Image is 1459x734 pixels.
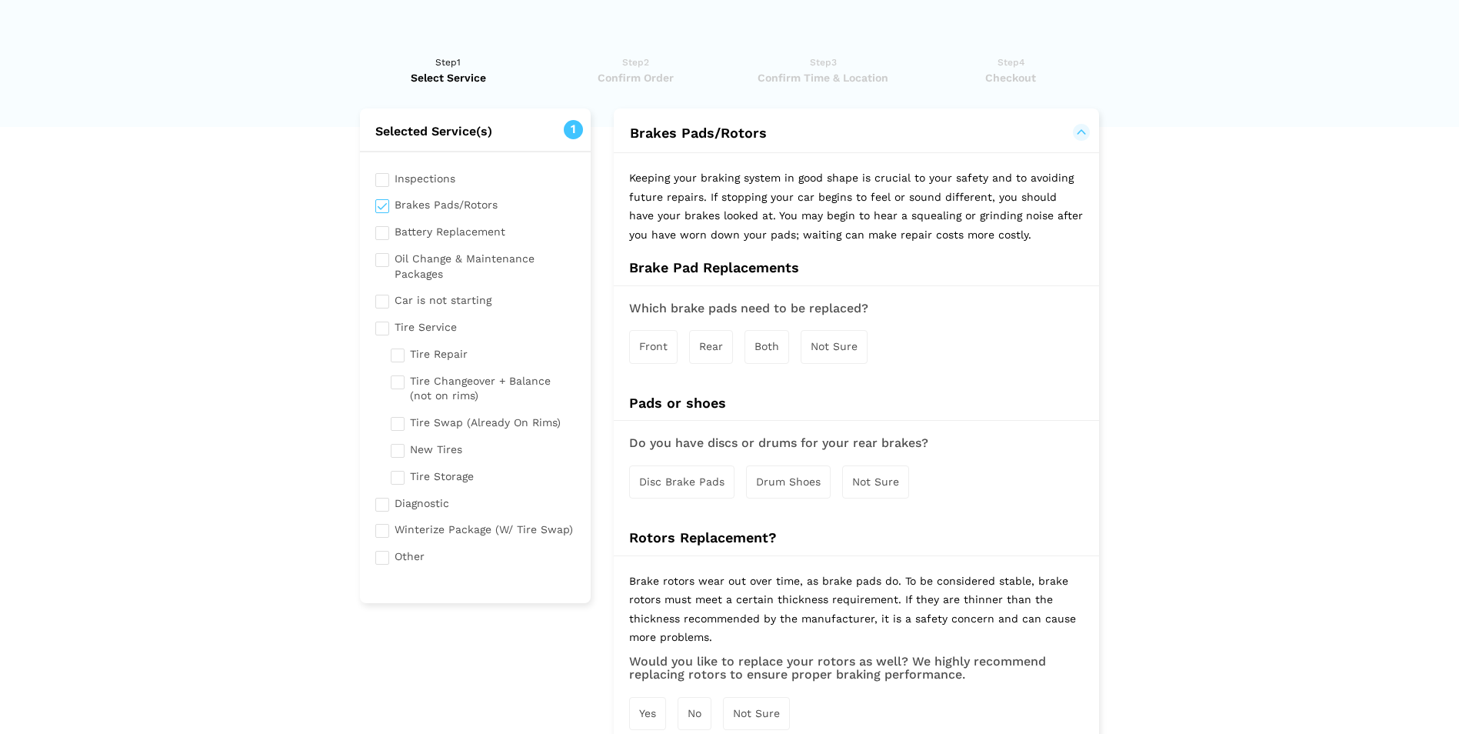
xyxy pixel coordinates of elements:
[811,340,858,352] span: Not Sure
[922,70,1100,85] span: Checkout
[547,70,725,85] span: Confirm Order
[614,395,1099,412] h4: Pads or shoes
[629,124,1084,142] button: Brakes Pads/Rotors
[734,55,912,85] a: Step3
[614,153,1099,259] p: Keeping your braking system in good shape is crucial to your safety and to avoiding future repair...
[564,120,583,139] span: 1
[360,70,538,85] span: Select Service
[756,475,821,488] span: Drum Shoes
[688,707,701,719] span: No
[733,707,780,719] span: Not Sure
[614,529,1099,546] h4: Rotors Replacement?
[629,302,1084,315] h3: Which brake pads need to be replaced?
[699,340,723,352] span: Rear
[360,124,591,139] h2: Selected Service(s)
[922,55,1100,85] a: Step4
[639,707,656,719] span: Yes
[639,340,668,352] span: Front
[754,340,779,352] span: Both
[629,572,1084,655] p: Brake rotors wear out over time, as brake pads do. To be considered stable, brake rotors must mee...
[629,655,1084,682] h3: Would you like to replace your rotors as well? We highly recommend replacing rotors to ensure pro...
[614,259,1099,276] h4: Brake Pad Replacements
[852,475,899,488] span: Not Sure
[734,70,912,85] span: Confirm Time & Location
[639,475,725,488] span: Disc Brake Pads
[547,55,725,85] a: Step2
[629,436,1084,450] h3: Do you have discs or drums for your rear brakes?
[360,55,538,85] a: Step1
